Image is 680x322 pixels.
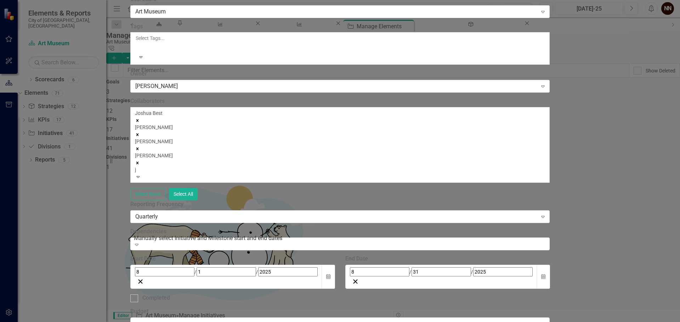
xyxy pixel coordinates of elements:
[135,213,537,221] div: Quarterly
[169,188,198,200] button: Select All
[130,228,550,236] label: Dependencies
[135,159,545,166] div: Remove [object Object]
[130,200,550,209] label: Reporting Frequency
[194,269,197,275] span: /
[130,97,550,105] label: Collaborators
[130,23,550,31] label: Tags
[345,255,550,263] div: End Date
[409,269,412,275] span: /
[130,188,165,200] button: Select None
[135,145,545,152] div: Remove [object Object]
[135,117,545,124] div: Remove [object Object]
[135,110,138,116] span: J
[256,269,258,275] span: /
[135,153,173,158] span: [PERSON_NAME]
[135,7,537,16] div: Art Museum
[130,70,550,78] label: Owner
[136,35,545,42] div: Select Tags...
[130,308,550,316] label: Budget
[135,131,545,138] div: Remove [object Object]
[135,124,173,130] span: [PERSON_NAME]
[142,294,170,302] div: Completed
[130,255,335,263] div: Start Date
[135,139,173,144] span: [PERSON_NAME]
[135,110,163,116] span: oshua Best
[134,234,551,242] div: Manually select Initiative and Milestone start and end dates
[471,269,473,275] span: /
[135,82,537,90] div: [PERSON_NAME]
